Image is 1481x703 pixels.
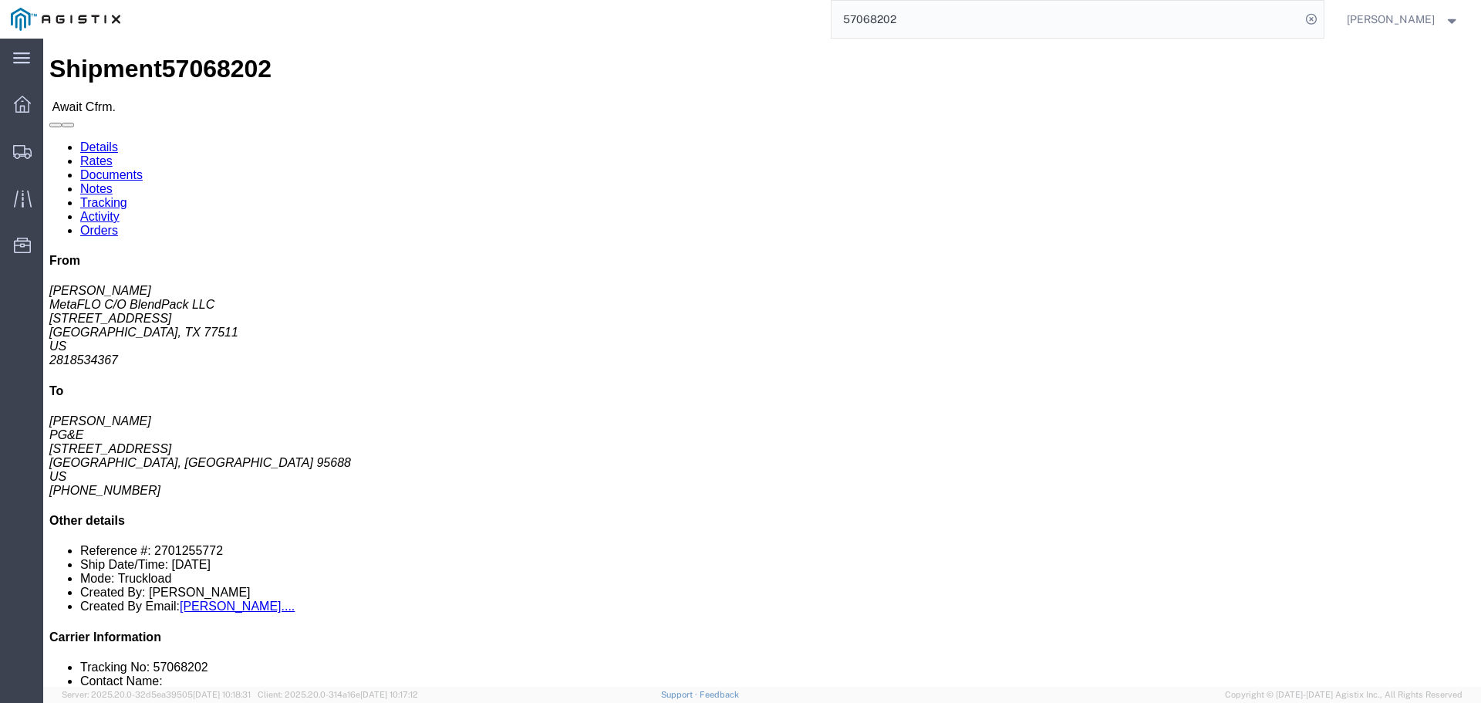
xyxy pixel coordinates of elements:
[62,690,251,699] span: Server: 2025.20.0-32d5ea39505
[1346,10,1460,29] button: [PERSON_NAME]
[661,690,700,699] a: Support
[1347,11,1435,28] span: Dan Whitemore
[11,8,120,31] img: logo
[193,690,251,699] span: [DATE] 10:18:31
[258,690,418,699] span: Client: 2025.20.0-314a16e
[832,1,1301,38] input: Search for shipment number, reference number
[700,690,739,699] a: Feedback
[1225,688,1462,701] span: Copyright © [DATE]-[DATE] Agistix Inc., All Rights Reserved
[360,690,418,699] span: [DATE] 10:17:12
[43,39,1481,687] iframe: FS Legacy Container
